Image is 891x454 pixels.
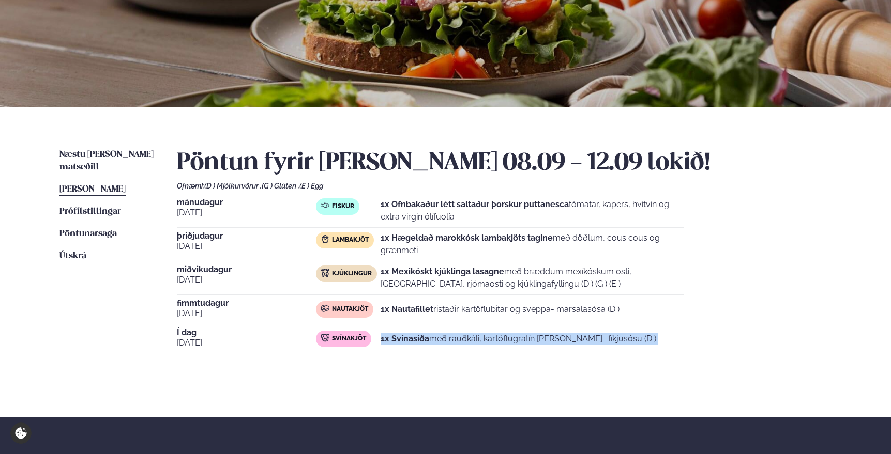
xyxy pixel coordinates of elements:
span: (G ) Glúten , [262,182,299,190]
img: chicken.svg [321,269,329,277]
span: Útskrá [59,252,86,260]
p: tómatar, kapers, hvítvín og extra virgin ólífuolía [381,198,684,223]
span: Næstu [PERSON_NAME] matseðill [59,150,154,171]
span: Pöntunarsaga [59,229,117,238]
strong: 1x Hægeldað marokkósk lambakjöts tagine [381,233,553,243]
img: Lamb.svg [321,235,329,243]
span: Nautakjöt [332,305,368,314]
span: miðvikudagur [177,265,316,274]
strong: 1x Nautafillet [381,304,433,314]
img: fish.svg [321,201,329,210]
img: beef.svg [321,304,329,312]
a: Útskrá [59,250,86,262]
a: [PERSON_NAME] [59,183,126,196]
span: (D ) Mjólkurvörur , [204,182,262,190]
span: þriðjudagur [177,232,316,240]
span: Prófílstillingar [59,207,121,216]
strong: 1x Ofnbakaður létt saltaður þorskur puttanesca [381,199,569,209]
span: [DATE] [177,240,316,253]
span: Kjúklingur [332,270,372,278]
span: Í dag [177,328,316,337]
p: með rauðkáli, kartöflugratín [PERSON_NAME]- fíkjusósu (D ) [381,333,656,345]
h2: Pöntun fyrir [PERSON_NAME] 08.09 - 12.09 lokið! [177,149,832,178]
a: Pöntunarsaga [59,228,117,240]
span: fimmtudagur [177,299,316,307]
strong: 1x Mexikóskt kjúklinga lasagne [381,267,504,276]
span: Svínakjöt [332,335,366,343]
a: Næstu [PERSON_NAME] matseðill [59,149,156,174]
span: Lambakjöt [332,236,369,244]
span: (E ) Egg [299,182,323,190]
span: [PERSON_NAME] [59,185,126,194]
p: ristaðir kartöflubitar og sveppa- marsalasósa (D ) [381,303,620,316]
span: [DATE] [177,307,316,320]
strong: 1x Svínasíða [381,334,429,343]
span: [DATE] [177,274,316,286]
a: Cookie settings [10,422,32,444]
div: Ofnæmi: [177,182,832,190]
img: pork.svg [321,334,329,342]
p: með bræddum mexíkóskum osti, [GEOGRAPHIC_DATA], rjómaosti og kjúklingafyllingu (D ) (G ) (E ) [381,265,684,290]
span: [DATE] [177,207,316,219]
span: Fiskur [332,202,354,211]
a: Prófílstillingar [59,206,121,218]
p: með döðlum, cous cous og grænmeti [381,232,684,257]
span: mánudagur [177,198,316,207]
span: [DATE] [177,337,316,349]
